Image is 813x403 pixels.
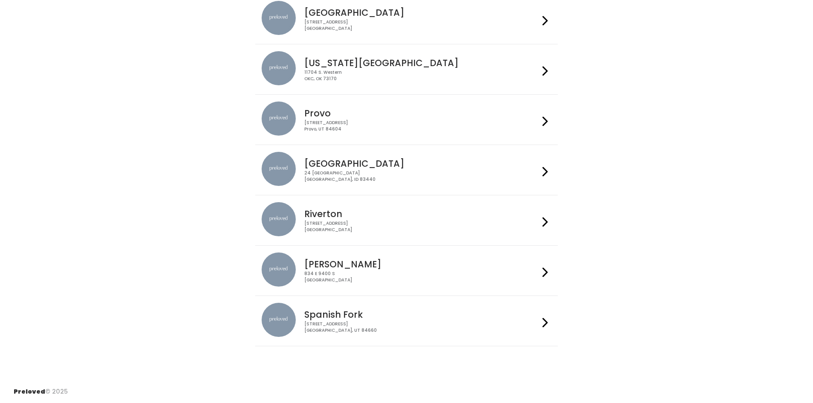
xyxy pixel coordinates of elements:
div: [STREET_ADDRESS] [GEOGRAPHIC_DATA], UT 84660 [304,321,539,333]
div: [STREET_ADDRESS] [GEOGRAPHIC_DATA] [304,220,539,233]
img: preloved location [262,51,296,85]
h4: [GEOGRAPHIC_DATA] [304,8,539,17]
h4: Riverton [304,209,539,219]
h4: [US_STATE][GEOGRAPHIC_DATA] [304,58,539,68]
img: preloved location [262,303,296,337]
img: preloved location [262,1,296,35]
img: preloved location [262,152,296,186]
a: preloved location [US_STATE][GEOGRAPHIC_DATA] 11704 S. WesternOKC, OK 73170 [262,51,551,87]
img: preloved location [262,252,296,287]
div: [STREET_ADDRESS] [GEOGRAPHIC_DATA] [304,19,539,32]
h4: [PERSON_NAME] [304,259,539,269]
h4: Spanish Fork [304,310,539,319]
a: preloved location Riverton [STREET_ADDRESS][GEOGRAPHIC_DATA] [262,202,551,238]
img: preloved location [262,101,296,136]
img: preloved location [262,202,296,236]
a: preloved location [GEOGRAPHIC_DATA] 24 [GEOGRAPHIC_DATA][GEOGRAPHIC_DATA], ID 83440 [262,152,551,188]
div: 834 E 9400 S [GEOGRAPHIC_DATA] [304,271,539,283]
div: 11704 S. Western OKC, OK 73170 [304,70,539,82]
a: preloved location Provo [STREET_ADDRESS]Provo, UT 84604 [262,101,551,138]
div: 24 [GEOGRAPHIC_DATA] [GEOGRAPHIC_DATA], ID 83440 [304,170,539,183]
h4: [GEOGRAPHIC_DATA] [304,159,539,168]
div: [STREET_ADDRESS] Provo, UT 84604 [304,120,539,132]
span: Preloved [14,387,45,396]
a: preloved location Spanish Fork [STREET_ADDRESS][GEOGRAPHIC_DATA], UT 84660 [262,303,551,339]
a: preloved location [GEOGRAPHIC_DATA] [STREET_ADDRESS][GEOGRAPHIC_DATA] [262,1,551,37]
a: preloved location [PERSON_NAME] 834 E 9400 S[GEOGRAPHIC_DATA] [262,252,551,289]
div: © 2025 [14,380,68,396]
h4: Provo [304,108,539,118]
